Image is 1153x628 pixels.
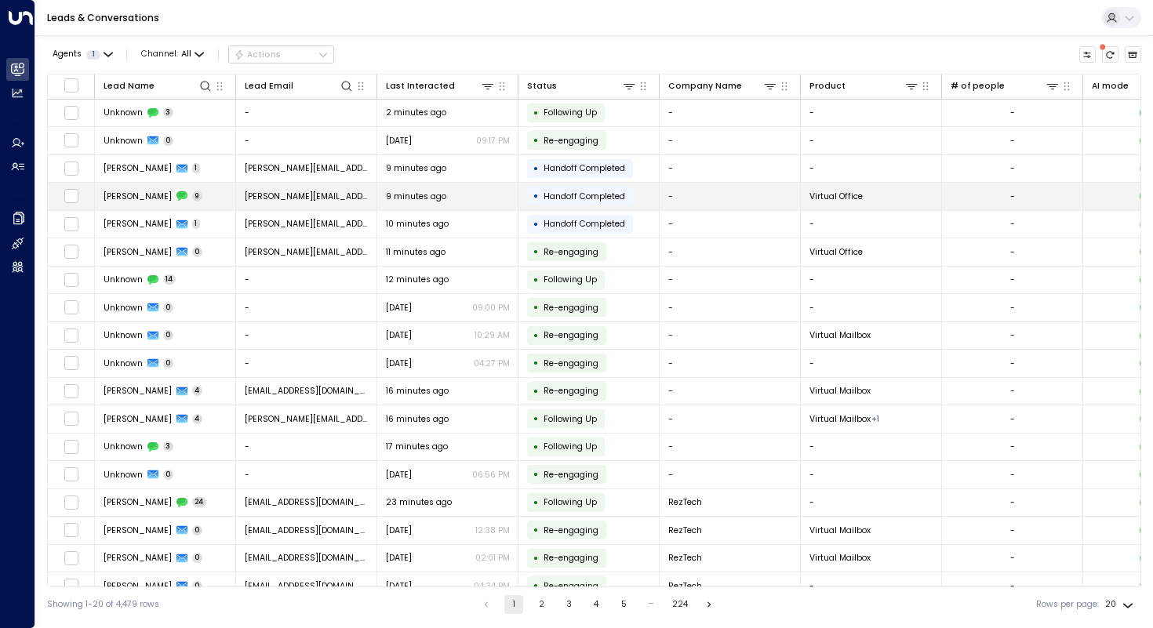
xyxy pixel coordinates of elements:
[533,437,539,457] div: •
[245,78,355,93] div: Lead Email
[587,595,606,614] button: Go to page 4
[669,595,691,614] button: Go to page 224
[1010,413,1015,425] div: -
[64,328,78,343] span: Toggle select row
[192,247,203,257] span: 0
[104,274,143,285] span: Unknown
[163,441,174,452] span: 3
[245,191,369,202] span: Eric@edcarch.com
[801,211,942,238] td: -
[668,580,702,592] span: RezTech
[533,548,539,568] div: •
[544,135,598,147] span: Trigger
[245,162,369,174] span: Eric@edcarch.com
[163,274,176,285] span: 14
[668,525,702,536] span: RezTech
[660,267,801,294] td: -
[660,127,801,154] td: -
[104,358,143,369] span: Unknown
[104,413,172,425] span: Laura Krey
[386,107,446,118] span: 2 minutes ago
[801,572,942,600] td: -
[660,238,801,266] td: -
[668,79,742,93] div: Company Name
[136,46,209,63] span: Channel:
[386,358,412,369] span: Jul 31, 2025
[104,79,155,93] div: Lead Name
[192,414,203,424] span: 4
[192,525,203,535] span: 0
[476,135,510,147] p: 09:17 PM
[192,191,203,201] span: 9
[386,218,449,230] span: 10 minutes ago
[1010,218,1015,230] div: -
[1105,595,1137,614] div: 20
[544,580,598,592] span: Trigger
[1010,441,1015,452] div: -
[64,467,78,482] span: Toggle select row
[1010,135,1015,147] div: -
[614,595,633,614] button: Go to page 5
[104,246,172,258] span: Eric
[104,162,172,174] span: Eric
[236,434,377,461] td: -
[104,552,172,564] span: David Rysling
[533,492,539,513] div: •
[951,79,1005,93] div: # of people
[163,358,174,368] span: 0
[163,303,174,313] span: 0
[104,191,172,202] span: Eric
[192,163,201,173] span: 1
[1010,580,1015,592] div: -
[809,329,871,341] span: Virtual Mailbox
[386,302,412,314] span: Sep 11, 2025
[47,11,159,24] a: Leads & Conversations
[544,107,597,118] span: Following Up
[228,45,334,64] div: Button group with a nested menu
[64,216,78,231] span: Toggle select row
[386,162,446,174] span: 9 minutes ago
[386,385,449,397] span: 16 minutes ago
[1079,46,1097,64] button: Customize
[136,46,209,63] button: Channel:All
[660,211,801,238] td: -
[533,241,539,262] div: •
[544,274,597,285] span: Following Up
[533,325,539,346] div: •
[527,78,637,93] div: Status
[104,580,172,592] span: David Rysling
[544,469,598,481] span: Trigger
[386,135,412,147] span: Sep 16, 2025
[245,79,293,93] div: Lead Email
[660,322,801,350] td: -
[533,353,539,373] div: •
[1036,598,1099,611] label: Rows per page:
[1010,552,1015,564] div: -
[64,105,78,120] span: Toggle select row
[544,191,625,202] span: Handoff Completed
[533,270,539,290] div: •
[64,523,78,538] span: Toggle select row
[1125,46,1142,64] button: Archived Leads
[192,497,207,507] span: 24
[236,350,377,377] td: -
[476,595,719,614] nav: pagination navigation
[1010,496,1015,508] div: -
[228,45,334,64] button: Actions
[104,329,143,341] span: Unknown
[386,274,449,285] span: 12 minutes ago
[660,100,801,127] td: -
[1010,385,1015,397] div: -
[533,520,539,540] div: •
[64,550,78,565] span: Toggle select row
[1010,469,1015,481] div: -
[801,434,942,461] td: -
[386,469,412,481] span: Sep 16, 2025
[104,525,172,536] span: David Rysling
[1010,191,1015,202] div: -
[104,107,143,118] span: Unknown
[951,78,1060,93] div: # of people
[386,329,412,341] span: Sep 02, 2025
[64,272,78,287] span: Toggle select row
[533,575,539,596] div: •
